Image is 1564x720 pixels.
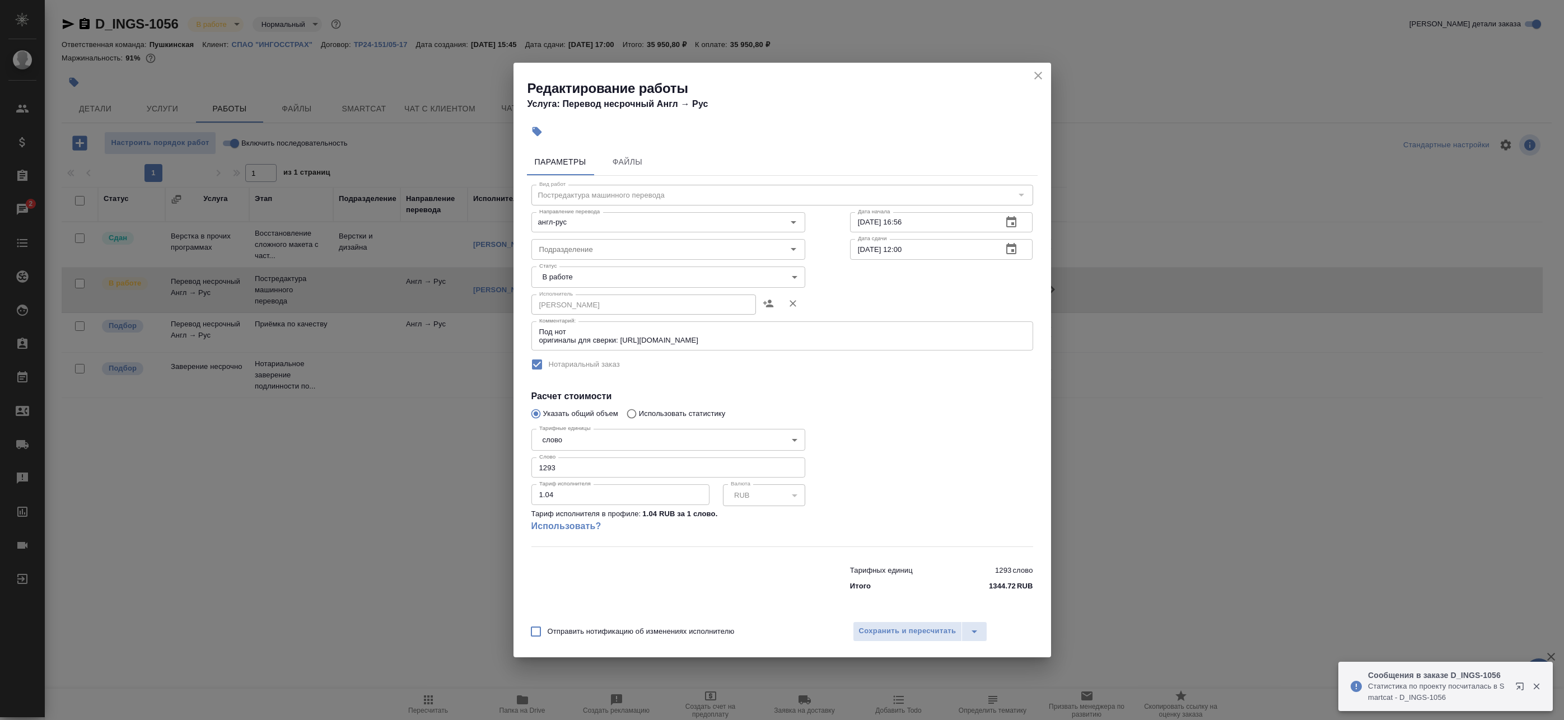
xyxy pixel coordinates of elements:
span: Нотариальный заказ [549,359,620,370]
button: слово [539,435,566,445]
div: слово [531,429,805,450]
div: В работе [531,267,805,288]
p: 1344.72 [989,581,1016,592]
button: Добавить тэг [525,119,549,144]
p: Тариф исполнителя в профиле: [531,508,641,520]
a: Использовать? [531,520,805,533]
p: Cтатистика по проекту посчиталась в Smartcat - D_INGS-1056 [1368,681,1508,703]
p: RUB [1017,581,1033,592]
button: Закрыть [1525,681,1548,691]
textarea: Под нот оригиналы для сверки: [URL][DOMAIN_NAME] [539,328,1025,345]
button: Открыть в новой вкладке [1509,675,1535,702]
p: Тарифных единиц [850,565,913,576]
div: split button [853,621,988,642]
h2: Редактирование работы [527,80,1051,97]
span: Отправить нотификацию об изменениях исполнителю [548,626,735,637]
h4: Расчет стоимости [531,390,1033,403]
button: Open [786,214,801,230]
button: Удалить [781,290,805,317]
span: Сохранить и пересчитать [859,625,956,638]
span: Параметры [534,155,587,169]
span: Файлы [601,155,655,169]
h4: Услуга: Перевод несрочный Англ → Рус [527,97,1051,111]
button: close [1030,67,1047,84]
p: слово [1012,565,1033,576]
button: Назначить [756,290,781,317]
p: 1293 [995,565,1011,576]
p: Сообщения в заказе D_INGS-1056 [1368,670,1508,681]
p: 1.04 RUB за 1 слово . [642,508,717,520]
button: Сохранить и пересчитать [853,621,963,642]
button: RUB [731,490,753,500]
button: Open [786,241,801,257]
p: Итого [850,581,871,592]
div: RUB [723,484,805,506]
button: В работе [539,272,576,282]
